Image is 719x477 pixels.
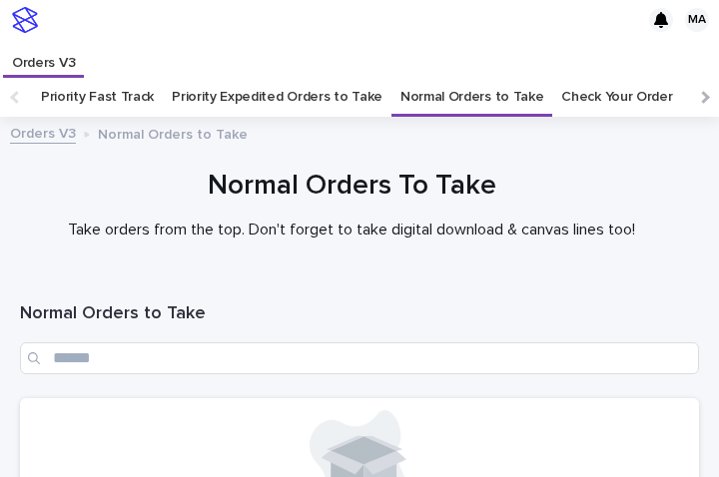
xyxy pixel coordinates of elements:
[20,342,699,374] input: Search
[685,8,709,32] div: MA
[98,122,248,144] p: Normal Orders to Take
[10,121,76,144] a: Orders V3
[20,221,684,239] p: Take orders from the top. Don't forget to take digital download & canvas lines too!
[12,7,38,33] img: stacker-logo-s-only.png
[172,77,382,117] a: Priority Expedited Orders to Take
[20,168,684,205] h1: Normal Orders To Take
[3,40,84,75] a: Orders V3
[41,77,154,117] a: Priority Fast Track
[20,302,699,326] h1: Normal Orders to Take
[561,77,672,117] a: Check Your Order
[12,40,75,72] p: Orders V3
[400,77,544,117] a: Normal Orders to Take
